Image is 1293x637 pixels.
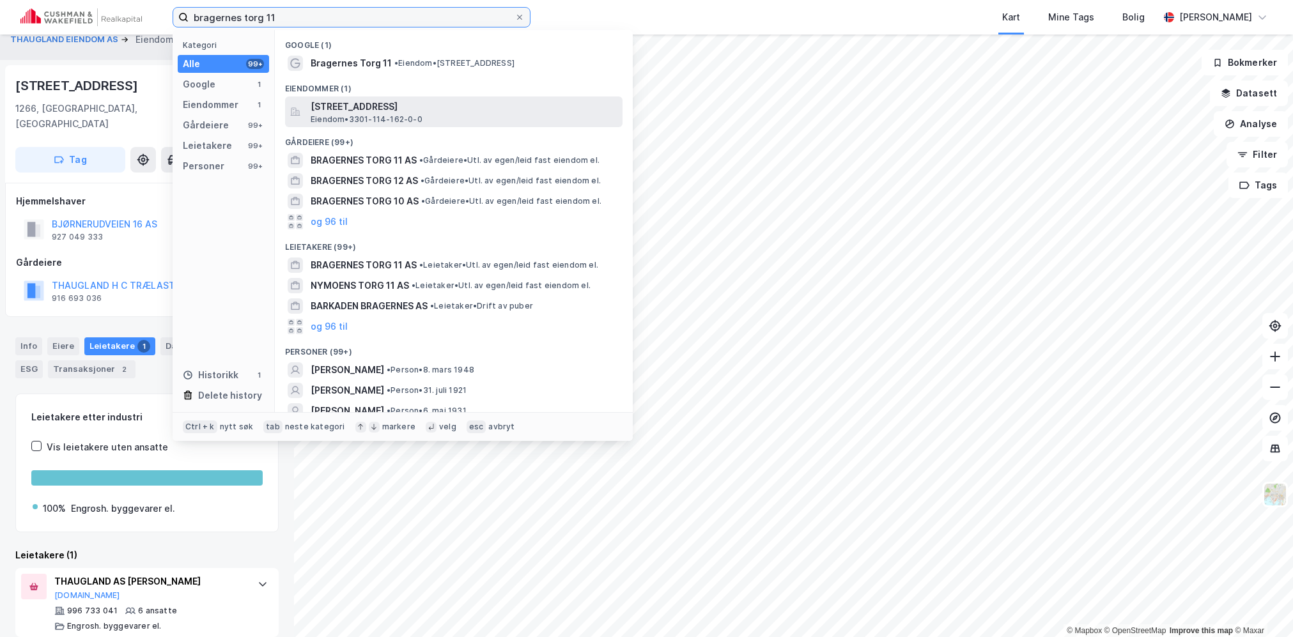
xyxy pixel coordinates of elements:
div: 2 [118,363,130,376]
div: ESG [15,360,43,378]
div: Leietakere etter industri [31,410,263,425]
div: Personer (99+) [275,337,633,360]
div: 99+ [246,120,264,130]
img: Z [1263,482,1287,507]
div: THAUGLAND AS [PERSON_NAME] [54,574,245,589]
div: Vis leietakere uten ansatte [47,440,168,455]
div: velg [439,422,456,432]
button: Bokmerker [1202,50,1288,75]
button: og 96 til [311,214,348,229]
div: Datasett [160,337,208,355]
div: neste kategori [285,422,345,432]
div: 927 049 333 [52,232,103,242]
div: Info [15,337,42,355]
span: Leietaker • Drift av puber [430,301,533,311]
div: Alle [183,56,200,72]
img: cushman-wakefield-realkapital-logo.202ea83816669bd177139c58696a8fa1.svg [20,8,142,26]
span: [STREET_ADDRESS] [311,99,617,114]
span: Gårdeiere • Utl. av egen/leid fast eiendom el. [421,176,601,186]
span: Eiendom • 3301-114-162-0-0 [311,114,422,125]
div: 1 [137,340,150,353]
div: 6 ansatte [138,606,177,616]
div: Hjemmelshaver [16,194,278,209]
span: NYMOENS TORG 11 AS [311,278,409,293]
div: 996 733 041 [67,606,118,616]
span: • [387,406,391,415]
span: BRAGERNES TORG 10 AS [311,194,419,209]
div: 916 693 036 [52,293,102,303]
span: • [394,58,398,68]
div: 99+ [246,141,264,151]
span: BRAGERNES TORG 11 AS [311,257,417,273]
span: • [412,280,415,290]
iframe: Chat Widget [1229,576,1293,637]
div: Gårdeiere [183,118,229,133]
div: Gårdeiere [16,255,278,270]
div: nytt søk [220,422,254,432]
div: Personer [183,158,224,174]
span: Person • 31. juli 1921 [387,385,467,395]
div: tab [263,420,283,433]
div: Delete history [198,388,262,403]
div: 99+ [246,161,264,171]
div: Transaksjoner [48,360,135,378]
span: Person • 8. mars 1948 [387,365,474,375]
span: Leietaker • Utl. av egen/leid fast eiendom el. [412,280,591,291]
div: Engrosh. byggevarer el. [67,621,162,631]
div: Gårdeiere (99+) [275,127,633,150]
div: Kategori [183,40,269,50]
div: 99+ [246,59,264,69]
button: og 96 til [311,319,348,334]
div: Leietakere (99+) [275,232,633,255]
div: 100% [43,501,66,516]
button: Tags [1228,173,1288,198]
span: Eiendom • [STREET_ADDRESS] [394,58,515,68]
div: 1 [254,100,264,110]
div: [STREET_ADDRESS] [15,75,141,96]
button: [DOMAIN_NAME] [54,590,120,601]
div: Mine Tags [1048,10,1094,25]
div: Bolig [1122,10,1145,25]
span: • [419,260,423,270]
input: Søk på adresse, matrikkel, gårdeiere, leietakere eller personer [189,8,515,27]
button: Filter [1227,142,1288,167]
span: • [387,365,391,374]
button: Tag [15,147,125,173]
span: • [421,176,424,185]
span: • [430,301,434,311]
div: Google (1) [275,30,633,53]
div: Leietakere [84,337,155,355]
span: [PERSON_NAME] [311,403,384,418]
span: • [387,385,391,395]
span: Gårdeiere • Utl. av egen/leid fast eiendom el. [419,155,600,165]
span: • [421,196,425,206]
div: Google [183,77,215,92]
div: Ctrl + k [183,420,217,433]
button: THAUGLAND EIENDOM AS [10,33,121,46]
a: Improve this map [1170,626,1233,635]
div: Historikk [183,367,238,383]
div: Eiendom [135,32,174,47]
span: [PERSON_NAME] [311,383,384,398]
span: BARKADEN BRAGERNES AS [311,298,428,314]
div: esc [467,420,486,433]
span: Person • 6. mai 1931 [387,406,467,416]
div: Eiendommer (1) [275,73,633,96]
span: [PERSON_NAME] [311,362,384,378]
a: OpenStreetMap [1104,626,1166,635]
div: 1 [254,79,264,89]
span: Bragernes Torg 11 [311,56,392,71]
div: [PERSON_NAME] [1179,10,1252,25]
div: Leietakere (1) [15,548,279,563]
div: markere [382,422,415,432]
span: BRAGERNES TORG 12 AS [311,173,418,188]
button: Datasett [1210,81,1288,106]
div: Eiendommer [183,97,238,112]
div: Kart [1002,10,1020,25]
span: Leietaker • Utl. av egen/leid fast eiendom el. [419,260,598,270]
div: Eiere [47,337,79,355]
span: Gårdeiere • Utl. av egen/leid fast eiendom el. [421,196,601,206]
div: avbryt [488,422,515,432]
a: Mapbox [1067,626,1102,635]
button: Analyse [1214,111,1288,137]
